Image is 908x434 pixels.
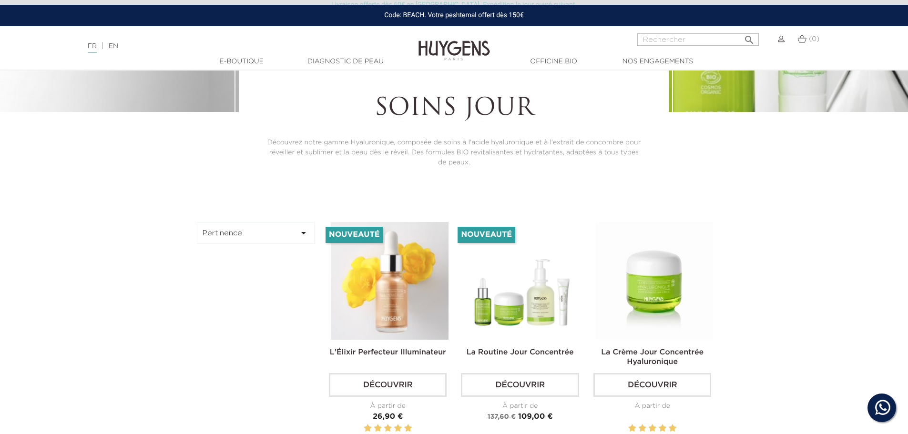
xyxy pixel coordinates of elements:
a: E-Boutique [194,57,289,67]
span: 109,00 € [518,413,553,421]
a: Découvrir [329,373,447,397]
img: L'Élixir Perfecteur Illuminateur [331,222,449,340]
button: Pertinence [197,222,315,244]
i:  [298,227,309,239]
a: FR [88,43,97,53]
a: Découvrir [461,373,579,397]
div: À partir de [461,401,579,411]
i:  [744,31,755,43]
img: Routine jour Concentrée [463,222,581,340]
span: (0) [809,36,819,42]
div: À partir de [593,401,711,411]
a: Nos engagements [610,57,705,67]
img: Huygens [418,25,490,62]
li: Nouveauté [326,227,383,243]
a: La Routine Jour Concentrée [467,349,574,356]
div: À partir de [329,401,447,411]
li: Nouveauté [458,227,515,243]
button:  [741,30,758,43]
a: Découvrir [593,373,711,397]
span: 26,90 € [373,413,403,421]
input: Rechercher [637,33,759,46]
h1: Soins Jour [265,95,643,123]
a: La Crème Jour Concentrée Hyaluronique [601,349,704,366]
a: Officine Bio [506,57,602,67]
span: 137,60 € [488,414,516,420]
a: L'Élixir Perfecteur Illuminateur [330,349,446,356]
a: Diagnostic de peau [298,57,393,67]
div: | [83,40,371,52]
a: EN [109,43,118,50]
p: Découvrez notre gamme Hyaluronique, composée de soins à l'acide hyaluronique et à l'extrait de co... [265,138,643,168]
